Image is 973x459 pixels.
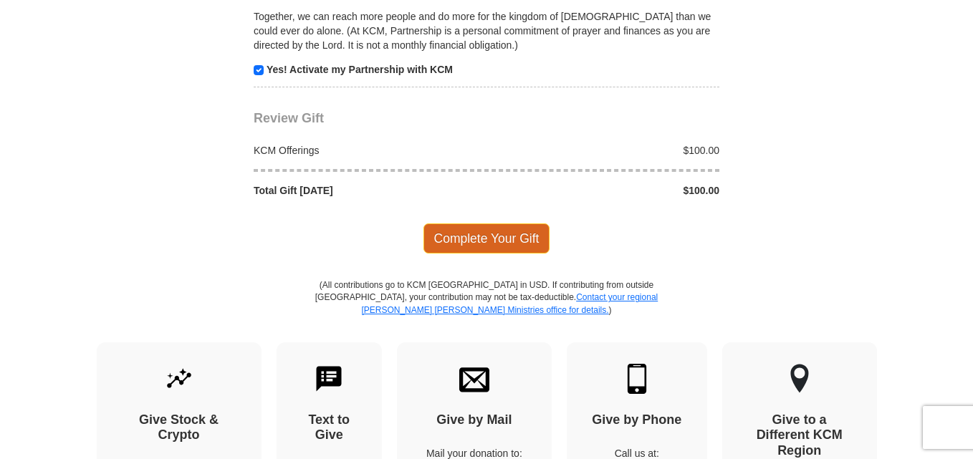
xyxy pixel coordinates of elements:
[246,143,487,158] div: KCM Offerings
[790,364,810,394] img: other-region
[459,364,489,394] img: envelope.svg
[302,412,358,443] h4: Text to Give
[315,279,658,342] p: (All contributions go to KCM [GEOGRAPHIC_DATA] in USD. If contributing from outside [GEOGRAPHIC_D...
[423,223,550,253] span: Complete Your Gift
[486,183,727,198] div: $100.00
[622,364,652,394] img: mobile.svg
[164,364,194,394] img: give-by-stock.svg
[486,143,727,158] div: $100.00
[592,412,682,428] h4: Give by Phone
[314,364,344,394] img: text-to-give.svg
[122,412,236,443] h4: Give Stock & Crypto
[267,64,453,75] strong: Yes! Activate my Partnership with KCM
[254,111,324,125] span: Review Gift
[246,183,487,198] div: Total Gift [DATE]
[361,292,658,314] a: Contact your regional [PERSON_NAME] [PERSON_NAME] Ministries office for details.
[254,9,719,52] p: Together, we can reach more people and do more for the kingdom of [DEMOGRAPHIC_DATA] than we coul...
[422,412,527,428] h4: Give by Mail
[747,412,852,459] h4: Give to a Different KCM Region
